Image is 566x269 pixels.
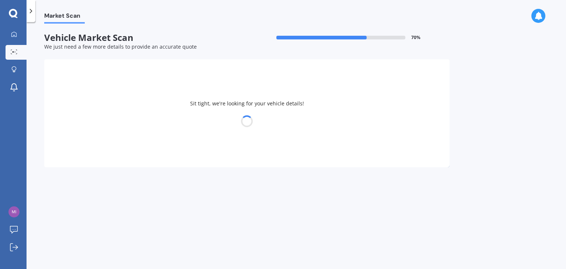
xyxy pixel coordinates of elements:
span: 70 % [411,35,420,40]
span: Market Scan [44,12,85,22]
span: We just need a few more details to provide an accurate quote [44,43,197,50]
span: Vehicle Market Scan [44,32,247,43]
img: 475e0cb5152d46db5976900ee7844fa1 [8,206,20,217]
div: Sit tight, we're looking for your vehicle details! [44,59,450,167]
